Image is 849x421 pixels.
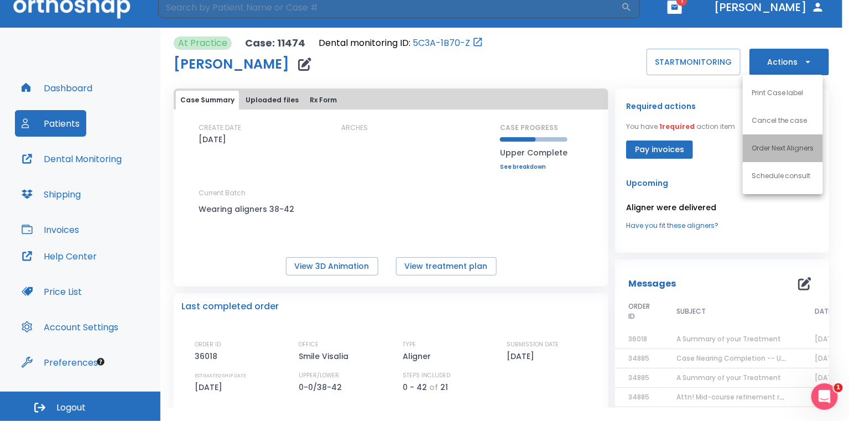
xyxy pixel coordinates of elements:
[752,171,811,181] p: Schedule consult
[752,143,814,153] p: Order Next Aligners
[811,383,838,410] iframe: Intercom live chat
[834,383,843,392] span: 1
[752,88,804,98] p: Print Case label
[752,116,808,126] p: Cancel the case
